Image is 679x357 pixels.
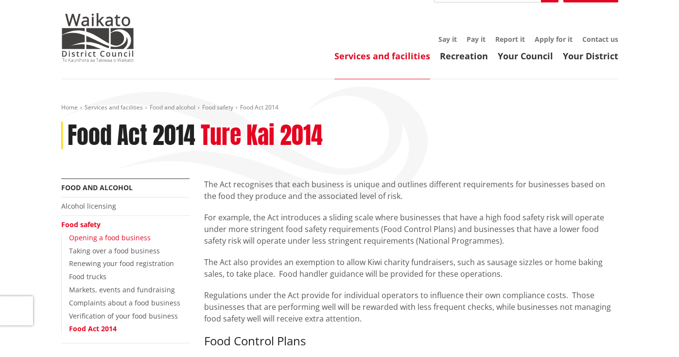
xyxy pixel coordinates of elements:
h1: Food Act 2014 [68,122,195,150]
a: Report it [495,35,525,44]
iframe: Messenger Launcher [634,316,669,351]
a: Apply for it [535,35,573,44]
a: Verification of your food business [69,311,178,321]
a: Food Act 2014 [69,324,117,333]
a: Recreation [440,50,488,62]
a: Your Council [498,50,553,62]
a: Home [61,103,78,111]
p: The Act also provides an exemption to allow Kiwi charity fundraisers, such as sausage sizzles or ... [204,256,618,280]
a: Contact us [582,35,618,44]
a: Services and facilities [85,103,143,111]
a: Your District [563,50,618,62]
a: Food trucks [69,272,106,281]
a: Say it [438,35,457,44]
a: Taking over a food business [69,246,160,255]
a: Markets, events and fundraising [69,285,175,294]
a: Complaints about a food business [69,298,180,307]
nav: breadcrumb [61,104,618,112]
p: For example, the Act introduces a sliding scale where businesses that have a high food safety ris... [204,212,618,247]
a: Services and facilities [334,50,430,62]
a: Food safety [202,103,233,111]
a: Food and alcohol [61,183,133,192]
a: Food and alcohol [150,103,195,111]
p: The Act recognises that each business is unique and outlines different requirements for businesse... [204,178,618,202]
a: Renewing your food registration [69,259,174,268]
img: Waikato District Council - Te Kaunihera aa Takiwaa o Waikato [61,13,134,62]
p: Regulations under the Act provide for individual operators to influence their own compliance cost... [204,289,618,324]
a: Pay it [467,35,486,44]
h2: Ture Kai 2014 [201,122,323,150]
a: Opening a food business [69,233,151,242]
span: Food Act 2014 [240,103,279,111]
a: Alcohol licensing [61,201,116,211]
a: Food safety [61,220,101,229]
h3: Food Control Plans [204,334,618,348]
